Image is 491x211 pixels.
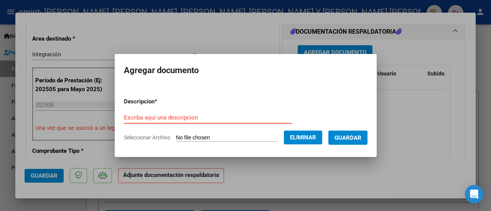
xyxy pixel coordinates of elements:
[328,131,367,145] button: Guardar
[124,63,367,78] h2: Agregar documento
[284,131,322,144] button: Eliminar
[334,134,361,141] span: Guardar
[465,185,483,203] div: Open Intercom Messenger
[290,134,316,141] span: Eliminar
[124,134,170,141] span: Seleccionar Archivo
[124,97,197,106] p: Descripcion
